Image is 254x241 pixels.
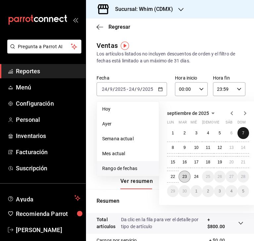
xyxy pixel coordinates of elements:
[218,174,222,179] abbr: 26 de septiembre de 2025
[194,145,198,150] abbr: 10 de septiembre de 2025
[214,120,219,127] abbr: viernes
[206,160,210,164] abbr: 18 de septiembre de 2025
[102,106,153,113] span: Hoy
[16,99,80,108] span: Configuración
[214,171,226,183] button: 26 de septiembre de 2025
[107,86,109,92] span: /
[16,83,80,92] span: Menú
[120,178,153,189] button: Ver resumen
[97,76,167,80] label: Fecha
[108,24,130,30] span: Regresar
[182,189,187,193] abbr: 30 de septiembre de 2025
[207,131,209,135] abbr: 4 de septiembre de 2025
[171,174,175,179] abbr: 22 de septiembre de 2025
[218,145,222,150] abbr: 12 de septiembre de 2025
[97,24,130,30] button: Regresar
[207,189,209,193] abbr: 2 de octubre de 2025
[206,145,210,150] abbr: 11 de septiembre de 2025
[206,174,210,179] abbr: 25 de septiembre de 2025
[202,127,214,139] button: 4 de septiembre de 2025
[237,156,249,168] button: 21 de septiembre de 2025
[241,145,245,150] abbr: 14 de septiembre de 2025
[16,148,80,156] span: Facturación
[142,86,153,92] input: ----
[102,120,153,127] span: Ayer
[171,160,175,164] abbr: 15 de septiembre de 2025
[190,127,202,139] button: 3 de septiembre de 2025
[237,185,249,197] button: 5 de octubre de 2025
[167,185,179,197] button: 29 de septiembre de 2025
[179,127,190,139] button: 2 de septiembre de 2025
[140,86,142,92] span: /
[241,174,245,179] abbr: 28 de septiembre de 2025
[179,120,187,127] abbr: martes
[171,189,175,193] abbr: 29 de septiembre de 2025
[179,156,190,168] button: 16 de septiembre de 2025
[172,145,174,150] abbr: 8 de septiembre de 2025
[18,43,71,50] span: Pregunta a Parrot AI
[102,86,107,92] input: --
[102,165,153,172] span: Rango de fechas
[202,171,214,183] button: 25 de septiembre de 2025
[226,127,237,139] button: 6 de septiembre de 2025
[16,131,80,140] span: Inventarios
[16,209,80,218] span: Recomienda Parrot
[237,142,249,154] button: 14 de septiembre de 2025
[167,120,174,127] abbr: lunes
[16,67,80,76] span: Reportes
[190,185,202,197] button: 1 de octubre de 2025
[167,109,217,117] button: septiembre de 2025
[237,127,249,139] button: 7 de septiembre de 2025
[218,160,222,164] abbr: 19 de septiembre de 2025
[226,171,237,183] button: 27 de septiembre de 2025
[172,131,174,135] abbr: 1 de septiembre de 2025
[219,189,221,193] abbr: 3 de octubre de 2025
[110,5,173,13] h3: Sucursal: Whim (CDMX)
[175,76,208,80] label: Hora inicio
[179,185,190,197] button: 30 de septiembre de 2025
[97,41,118,51] div: Ventas
[184,131,186,135] abbr: 2 de septiembre de 2025
[207,216,225,230] p: + $800.00
[242,131,244,135] abbr: 7 de septiembre de 2025
[219,131,221,135] abbr: 5 de septiembre de 2025
[226,156,237,168] button: 20 de septiembre de 2025
[120,178,197,189] div: navigation tabs
[5,48,81,55] a: Pregunta a Parrot AI
[137,86,140,92] input: --
[167,111,209,116] span: septiembre de 2025
[213,76,246,80] label: Hora fin
[190,156,202,168] button: 17 de septiembre de 2025
[214,127,226,139] button: 5 de septiembre de 2025
[226,142,237,154] button: 13 de septiembre de 2025
[202,156,214,168] button: 18 de septiembre de 2025
[182,174,187,179] abbr: 23 de septiembre de 2025
[226,120,233,127] abbr: sábado
[113,86,115,92] span: /
[202,120,241,127] abbr: jueves
[129,86,135,92] input: --
[73,17,78,22] button: open_drawer_menu
[97,51,243,64] div: Los artículos listados no incluyen descuentos de orden y el filtro de fechas está limitado a un m...
[229,174,233,179] abbr: 27 de septiembre de 2025
[226,185,237,197] button: 4 de octubre de 2025
[230,131,233,135] abbr: 6 de septiembre de 2025
[167,142,179,154] button: 8 de septiembre de 2025
[214,142,226,154] button: 12 de septiembre de 2025
[167,127,179,139] button: 1 de septiembre de 2025
[194,174,198,179] abbr: 24 de septiembre de 2025
[242,189,244,193] abbr: 5 de octubre de 2025
[97,216,121,230] p: Total artículos
[214,185,226,197] button: 3 de octubre de 2025
[121,42,129,50] img: Tooltip marker
[102,135,153,142] span: Semana actual
[195,131,197,135] abbr: 3 de septiembre de 2025
[135,86,137,92] span: /
[7,40,81,53] button: Pregunta a Parrot AI
[16,225,80,234] span: [PERSON_NAME]
[190,142,202,154] button: 10 de septiembre de 2025
[121,216,207,230] p: Da clic en la fila para ver el detalle por tipo de artículo
[16,194,72,202] span: Ayuda
[194,160,198,164] abbr: 17 de septiembre de 2025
